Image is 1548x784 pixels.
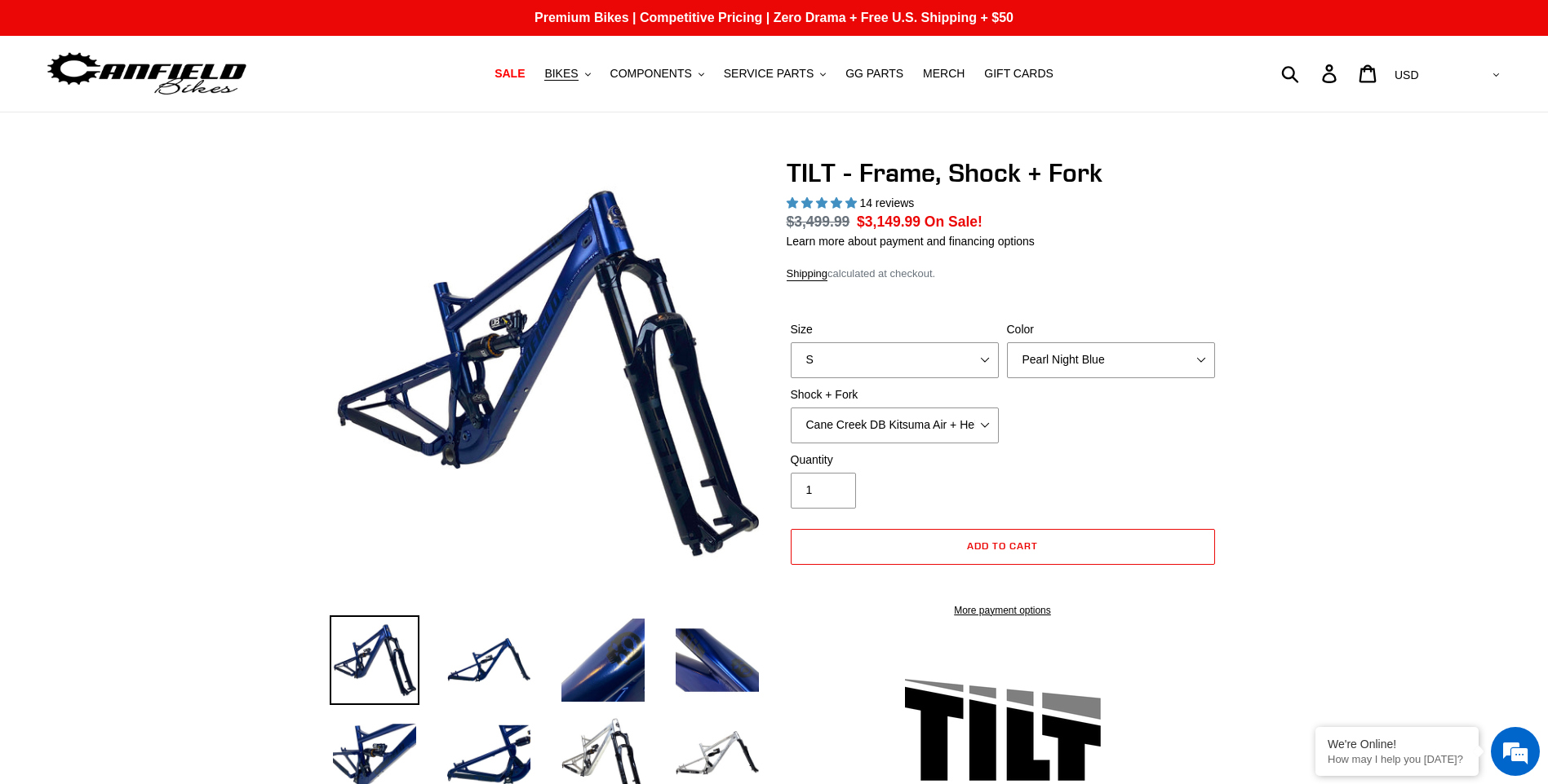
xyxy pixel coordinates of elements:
img: Canfield Bikes [45,48,249,99]
label: Quantity [791,451,999,469]
button: COMPONENTS [602,63,712,85]
img: Load image into Gallery viewer, TILT - Frame, Shock + Fork [444,615,534,705]
a: Learn more about payment and financing options [787,235,1035,248]
label: Color [1007,321,1215,338]
input: Search [1290,55,1332,91]
img: Load image into Gallery viewer, TILT - Frame, Shock + Fork [330,615,419,705]
span: SERVICE PARTS [724,67,814,81]
span: On Sale! [925,211,982,232]
span: Add to cart [967,540,1038,552]
label: Shock + Fork [791,386,999,403]
a: Shipping [787,267,828,281]
button: Add to cart [791,529,1215,565]
span: COMPONENTS [610,67,692,81]
span: GG PARTS [845,67,903,81]
div: We're Online! [1328,738,1466,751]
h1: TILT - Frame, Shock + Fork [787,157,1219,188]
s: $3,499.99 [787,214,850,230]
p: How may I help you today? [1328,753,1466,765]
a: GG PARTS [837,63,912,85]
span: BIKES [544,67,578,81]
button: BIKES [536,63,598,85]
a: SALE [486,63,533,85]
div: calculated at checkout. [787,266,1219,282]
a: MERCH [915,63,973,85]
button: SERVICE PARTS [716,63,834,85]
label: Size [791,321,999,338]
span: SALE [495,67,525,81]
span: MERCH [923,67,965,81]
span: $3,149.99 [857,214,920,230]
a: GIFT CARDS [976,63,1062,85]
span: 5.00 stars [787,196,860,209]
img: Load image into Gallery viewer, TILT - Frame, Shock + Fork [672,615,762,705]
a: More payment options [791,603,1215,618]
span: GIFT CARDS [984,67,1053,81]
img: Load image into Gallery viewer, TILT - Frame, Shock + Fork [558,615,648,705]
span: 14 reviews [859,196,914,209]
